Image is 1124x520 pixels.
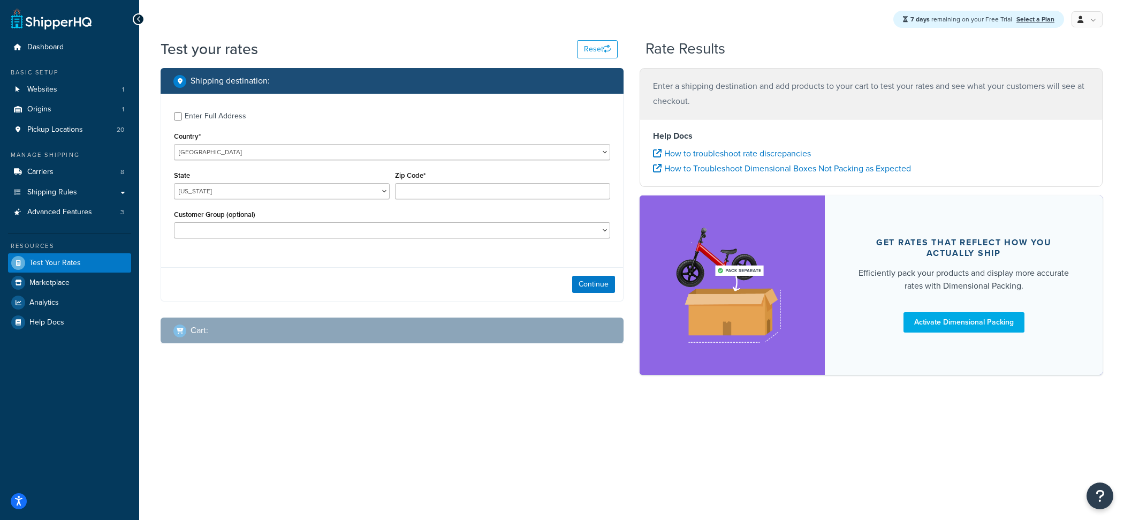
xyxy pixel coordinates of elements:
li: Origins [8,100,131,119]
li: Carriers [8,162,131,182]
label: Zip Code* [395,171,426,179]
div: Resources [8,242,131,251]
img: feature-image-dim-d40ad3071a2b3c8e08177464837368e35600d3c5e73b18a22c1e4bb210dc32ac.png [665,212,799,358]
a: How to troubleshoot rate discrepancies [653,147,811,160]
a: How to Troubleshoot Dimensional Boxes Not Packing as Expected [653,162,911,175]
span: remaining on your Free Trial [910,14,1014,24]
a: Pickup Locations20 [8,120,131,140]
span: Origins [27,105,51,114]
div: Manage Shipping [8,150,131,160]
span: Marketplace [29,278,70,288]
span: Test Your Rates [29,259,81,268]
span: Dashboard [27,43,64,52]
span: Analytics [29,298,59,307]
button: Continue [572,276,615,293]
span: Advanced Features [27,208,92,217]
a: Origins1 [8,100,131,119]
label: State [174,171,190,179]
h1: Test your rates [161,39,258,59]
div: Efficiently pack your products and display more accurate rates with Dimensional Packing. [850,267,1077,292]
h2: Cart : [191,326,208,335]
a: Help Docs [8,313,131,332]
div: Get rates that reflect how you actually ship [850,237,1077,259]
span: Carriers [27,168,54,177]
span: 3 [120,208,124,217]
div: Basic Setup [8,68,131,77]
a: Advanced Features3 [8,202,131,222]
span: 20 [117,125,124,134]
span: Pickup Locations [27,125,83,134]
h2: Rate Results [645,41,725,57]
a: Dashboard [8,37,131,57]
a: Activate Dimensional Packing [903,312,1024,333]
input: Enter Full Address [174,112,182,120]
h4: Help Docs [653,130,1089,142]
a: Marketplace [8,273,131,292]
div: Enter Full Address [185,109,246,124]
span: 1 [122,105,124,114]
a: Shipping Rules [8,183,131,202]
a: Carriers8 [8,162,131,182]
p: Enter a shipping destination and add products to your cart to test your rates and see what your c... [653,79,1089,109]
button: Open Resource Center [1087,483,1113,509]
button: Reset [577,40,618,58]
li: Advanced Features [8,202,131,222]
li: Websites [8,80,131,100]
label: Country* [174,132,201,140]
a: Analytics [8,293,131,312]
a: Test Your Rates [8,253,131,273]
a: Select a Plan [1016,14,1054,24]
a: Websites1 [8,80,131,100]
span: Shipping Rules [27,188,77,197]
label: Customer Group (optional) [174,210,255,218]
strong: 7 days [910,14,930,24]
span: 8 [120,168,124,177]
span: Help Docs [29,318,64,327]
span: Websites [27,85,57,94]
li: Pickup Locations [8,120,131,140]
h2: Shipping destination : [191,76,270,86]
span: 1 [122,85,124,94]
